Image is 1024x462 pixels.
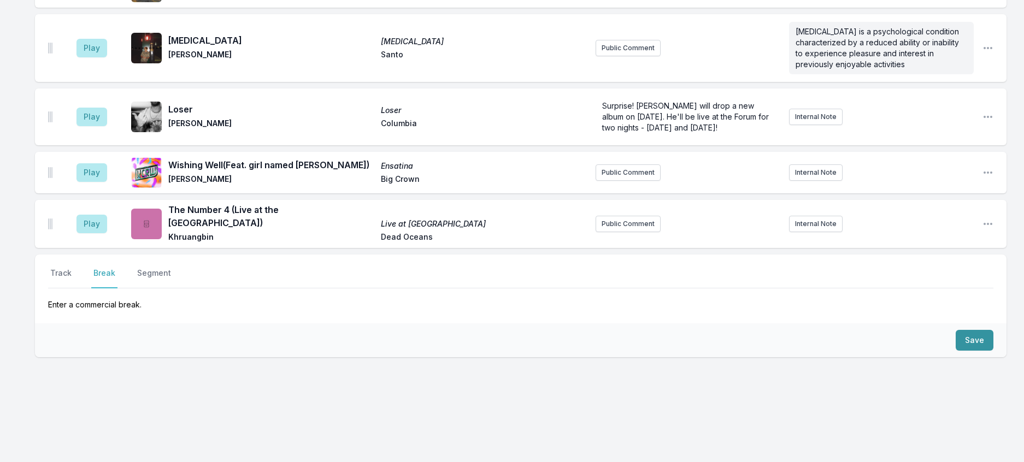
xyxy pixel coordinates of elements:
button: Internal Note [789,164,843,181]
span: Wishing Well (Feat. girl named [PERSON_NAME]) [168,158,374,171]
img: Loser [131,102,162,132]
img: Ensatina [131,157,162,188]
span: Big Crown [381,174,587,187]
span: [PERSON_NAME] [168,118,374,131]
span: Live at [GEOGRAPHIC_DATA] [381,218,587,229]
button: Play [76,215,107,233]
img: Drag Handle [48,218,52,229]
button: Play [76,163,107,182]
span: [PERSON_NAME] [168,49,374,62]
button: Track [48,268,74,288]
span: Ensatina [381,161,587,171]
img: Live at Sydney Opera House [131,209,162,239]
span: [MEDICAL_DATA] [168,34,374,47]
button: Play [76,39,107,57]
span: Loser [381,105,587,116]
button: Break [91,268,117,288]
span: Loser [168,103,374,116]
span: [MEDICAL_DATA] is a psychological condition characterized by a reduced ability or inability to ex... [796,27,961,69]
button: Open playlist item options [982,43,993,54]
button: Public Comment [596,164,661,181]
span: Dead Oceans [381,232,587,245]
span: Surprise! [PERSON_NAME] will drop a new album on [DATE]. He'll be live at the Forum for two night... [602,101,771,132]
button: Public Comment [596,216,661,232]
button: Segment [135,268,173,288]
img: Drag Handle [48,167,52,178]
p: Enter a commercial break. [48,288,993,310]
span: [MEDICAL_DATA] [381,36,587,47]
span: Santo [381,49,587,62]
span: The Number 4 (Live at the [GEOGRAPHIC_DATA]) [168,203,374,229]
button: Play [76,108,107,126]
button: Internal Note [789,216,843,232]
button: Public Comment [596,40,661,56]
button: Open playlist item options [982,167,993,178]
button: Internal Note [789,109,843,125]
span: Columbia [381,118,587,131]
span: [PERSON_NAME] [168,174,374,187]
img: Drag Handle [48,111,52,122]
img: anhedonia [131,33,162,63]
button: Open playlist item options [982,218,993,229]
button: Save [956,330,993,351]
span: Khruangbin [168,232,374,245]
button: Open playlist item options [982,111,993,122]
img: Drag Handle [48,43,52,54]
